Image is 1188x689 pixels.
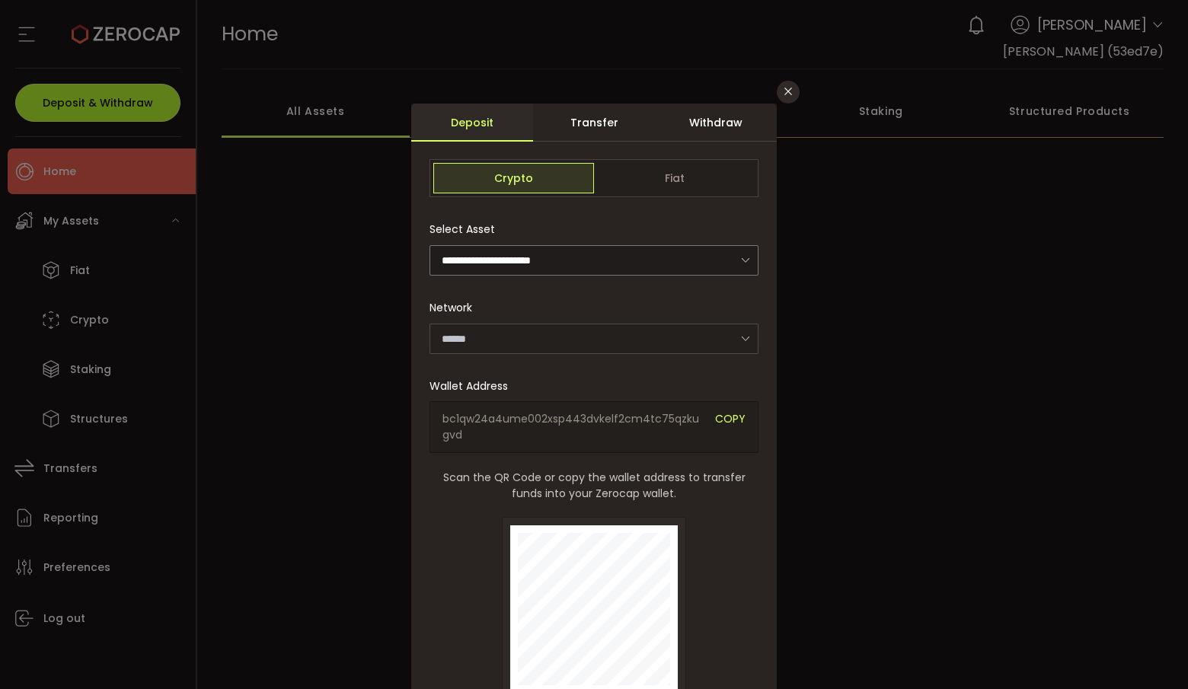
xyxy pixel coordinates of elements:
button: Close [777,81,800,104]
span: Fiat [594,163,755,193]
span: bc1qw24a4ume002xsp443dvkelf2cm4tc75qzkugvd [442,411,704,443]
span: Scan the QR Code or copy the wallet address to transfer funds into your Zerocap wallet. [430,470,758,502]
span: COPY [715,411,746,443]
label: Network [430,300,481,315]
span: Crypto [433,163,594,193]
label: Wallet Address [430,378,517,394]
label: Select Asset [430,222,504,237]
div: Deposit [411,104,533,142]
div: Transfer [533,104,655,142]
div: Withdraw [655,104,777,142]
